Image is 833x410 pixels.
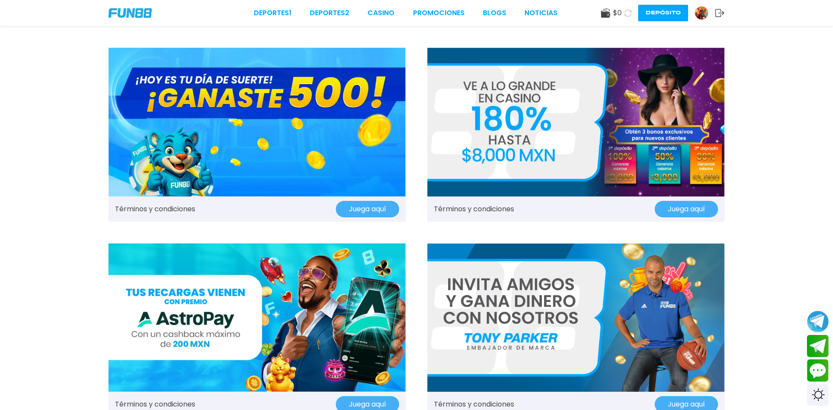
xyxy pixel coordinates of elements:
img: Promo Banner [108,243,406,392]
button: Join telegram channel [807,310,829,333]
a: Términos y condiciones [115,399,195,410]
a: BLOGS [483,8,506,18]
button: Juega aquí [655,201,718,217]
a: Avatar [695,6,715,20]
a: Promociones [413,8,465,18]
button: Contact customer service [807,359,829,382]
a: Términos y condiciones [434,399,514,410]
img: Company Logo [108,8,152,18]
a: Deportes2 [310,8,349,18]
img: Promo Banner [108,48,406,197]
a: NOTICIAS [525,8,558,18]
button: Join telegram [807,335,829,358]
span: $ 0 [613,8,622,18]
a: Términos y condiciones [115,204,195,214]
img: Avatar [695,7,708,20]
a: Deportes1 [254,8,292,18]
img: Promo Banner [427,48,725,197]
a: Términos y condiciones [434,204,514,214]
button: Depósito [638,5,688,21]
button: Juega aquí [336,201,399,217]
img: Promo Banner [427,243,725,392]
div: Switch theme [807,384,829,406]
a: CASINO [367,8,394,18]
